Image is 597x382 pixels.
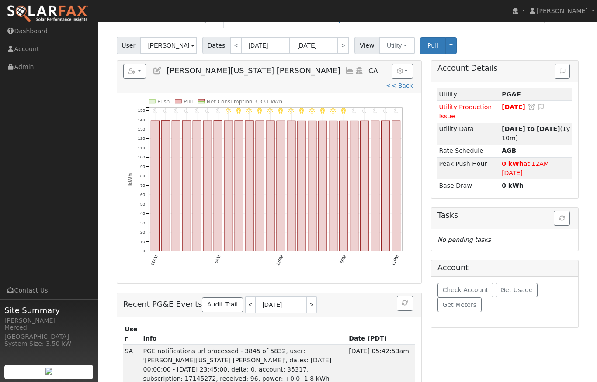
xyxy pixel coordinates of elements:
[213,254,221,264] text: 6AM
[368,67,378,75] span: CA
[142,248,145,253] text: 0
[278,108,283,114] i: 12PM - Clear
[45,368,52,375] img: retrieve
[235,121,243,251] rect: onclick=""
[195,108,199,114] i: 4AM - Clear
[123,296,415,313] h5: Recent PG&E Events
[329,121,337,251] rect: onclick=""
[500,286,532,293] span: Get Usage
[245,121,253,251] rect: onclick=""
[123,323,142,345] th: User
[502,160,524,167] strong: 0 kWh
[224,121,233,251] rect: onclick=""
[184,99,193,105] text: Pull
[149,254,159,266] text: 12AM
[352,108,356,114] i: 7PM - Clear
[216,108,220,114] i: 6AM - Clear
[299,108,304,114] i: 2PM - Clear
[309,108,315,114] i: 3PM - Clear
[138,145,145,150] text: 110
[167,66,340,75] span: [PERSON_NAME][US_STATE] [PERSON_NAME]
[502,103,525,110] span: [DATE]
[350,121,358,251] rect: onclick=""
[437,236,491,243] i: No pending tasks
[214,121,222,251] rect: onclick=""
[381,121,389,251] rect: onclick=""
[4,323,94,341] div: Merced, [GEOGRAPHIC_DATA]
[427,42,438,49] span: Pull
[205,108,209,114] i: 5AM - Clear
[275,254,284,266] text: 12PM
[288,108,294,114] i: 1PM - Clear
[140,173,145,178] text: 80
[528,103,535,110] a: Snooze this issue
[496,283,538,298] button: Get Usage
[246,108,252,114] i: 9AM - Clear
[163,108,167,114] i: 1AM - Clear
[320,108,325,114] i: 4PM - Clear
[337,37,349,54] a: >
[287,121,295,251] rect: onclick=""
[442,286,488,293] span: Check Account
[138,136,145,141] text: 120
[182,121,191,251] rect: onclick=""
[360,121,368,251] rect: onclick=""
[245,296,255,313] a: <
[307,296,317,313] a: >
[379,37,415,54] button: Utility
[362,108,366,114] i: 8PM - Clear
[386,82,413,89] a: << Back
[437,88,500,101] td: Utility
[140,239,145,244] text: 10
[502,125,560,132] strong: [DATE] to [DATE]
[437,157,500,179] td: Peak Push Hour
[138,117,145,122] text: 140
[151,121,159,251] rect: onclick=""
[437,297,482,312] button: Get Meters
[153,108,157,114] i: 12AM - Clear
[256,121,264,251] rect: onclick=""
[437,145,500,157] td: Rate Schedule
[266,121,274,251] rect: onclick=""
[298,121,306,251] rect: onclick=""
[206,99,282,105] text: Net Consumption 3,331 kWh
[437,211,572,220] h5: Tasks
[202,37,230,54] span: Dates
[339,121,347,251] rect: onclick=""
[4,316,94,325] div: [PERSON_NAME]
[437,179,500,192] td: Base Draw
[140,211,145,216] text: 40
[184,108,188,114] i: 3AM - Clear
[397,296,413,311] button: Refresh
[437,263,469,272] h5: Account
[308,121,316,251] rect: onclick=""
[537,104,545,110] i: Edit Issue
[502,182,524,189] strong: 0 kWh
[420,37,446,54] button: Pull
[172,121,180,251] rect: onclick=""
[138,108,145,113] text: 150
[4,339,94,348] div: System Size: 3.50 kW
[257,108,262,114] i: 10AM - Clear
[226,108,231,114] i: 7AM - Clear
[383,108,387,114] i: 10PM - Clear
[555,64,570,79] button: Issue History
[140,192,145,197] text: 60
[373,108,377,114] i: 9PM - Clear
[4,304,94,316] span: Site Summary
[140,220,145,225] text: 30
[203,121,212,251] rect: onclick=""
[437,64,572,73] h5: Account Details
[140,164,145,169] text: 90
[140,230,145,234] text: 20
[390,254,399,266] text: 11PM
[267,108,273,114] i: 11AM - Clear
[117,37,141,54] span: User
[347,323,415,345] th: Date (PDT)
[354,66,364,75] a: Login As (last Never)
[339,254,347,264] text: 6PM
[502,125,570,141] span: (1y 10m)
[277,121,285,251] rect: onclick=""
[392,121,400,251] rect: onclick=""
[7,5,89,23] img: SolarFax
